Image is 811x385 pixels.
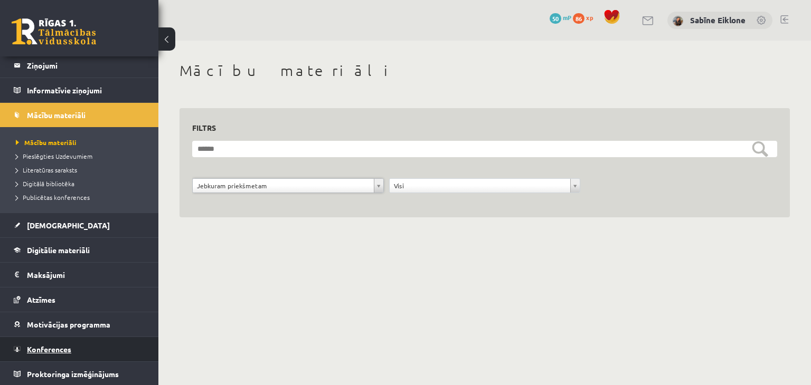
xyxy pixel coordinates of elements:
span: [DEMOGRAPHIC_DATA] [27,220,110,230]
a: Mācību materiāli [14,103,145,127]
img: Sabīne Eiklone [673,16,683,26]
span: Visi [394,179,567,192]
a: Sabīne Eiklone [690,15,746,25]
h1: Mācību materiāli [180,62,790,80]
a: Maksājumi [14,263,145,287]
a: [DEMOGRAPHIC_DATA] [14,213,145,237]
a: 86 xp [573,13,598,22]
span: Konferences [27,344,71,354]
span: 50 [550,13,561,24]
a: Atzīmes [14,287,145,312]
span: Atzīmes [27,295,55,304]
a: 50 mP [550,13,571,22]
span: Mācību materiāli [16,138,77,147]
h3: Filtrs [192,121,765,135]
span: 86 [573,13,584,24]
legend: Maksājumi [27,263,145,287]
legend: Ziņojumi [27,53,145,78]
a: Pieslēgties Uzdevumiem [16,151,148,161]
a: Digitālā bibliotēka [16,179,148,188]
span: Pieslēgties Uzdevumiem [16,152,92,160]
a: Konferences [14,337,145,361]
a: Jebkuram priekšmetam [193,179,383,192]
span: Proktoringa izmēģinājums [27,369,119,379]
a: Informatīvie ziņojumi [14,78,145,102]
span: Motivācijas programma [27,320,110,329]
a: Mācību materiāli [16,138,148,147]
a: Rīgas 1. Tālmācības vidusskola [12,18,96,45]
a: Motivācijas programma [14,312,145,336]
span: mP [563,13,571,22]
span: Digitālie materiāli [27,245,90,255]
span: Digitālā bibliotēka [16,179,74,188]
a: Digitālie materiāli [14,238,145,262]
a: Publicētas konferences [16,192,148,202]
span: Publicētas konferences [16,193,90,201]
span: xp [586,13,593,22]
legend: Informatīvie ziņojumi [27,78,145,102]
a: Visi [390,179,580,192]
span: Jebkuram priekšmetam [197,179,370,192]
span: Literatūras saraksts [16,166,77,174]
a: Ziņojumi [14,53,145,78]
span: Mācību materiāli [27,110,86,120]
a: Literatūras saraksts [16,165,148,175]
